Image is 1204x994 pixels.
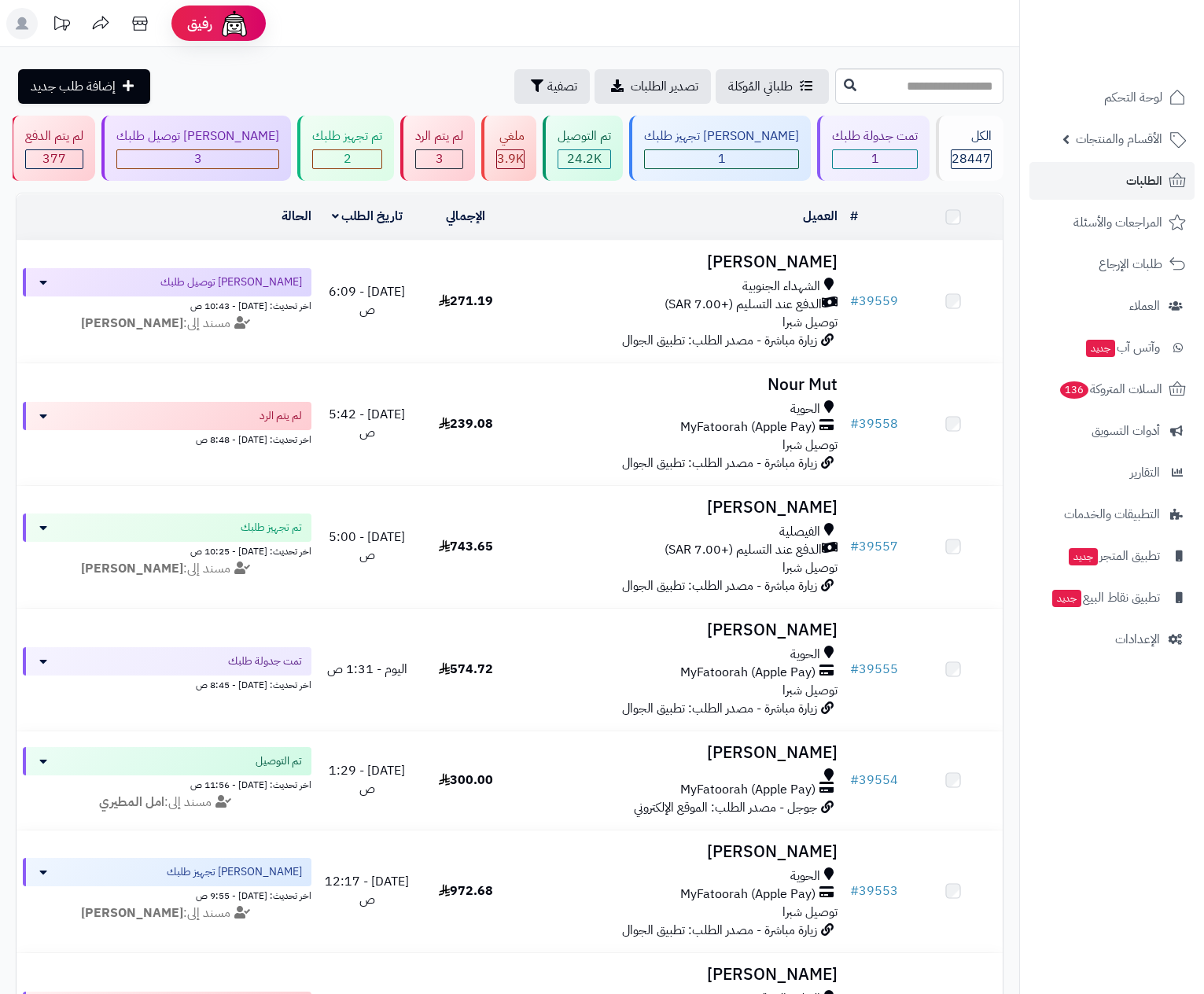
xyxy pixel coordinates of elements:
[622,331,817,350] span: زيارة مباشرة - مصدر الطلب: تطبيق الجوال
[680,664,816,682] span: MyFatoorah (Apple Pay)
[779,523,820,541] span: الفيصلية
[626,116,814,181] a: [PERSON_NAME] تجهيز طلبك 1
[1130,462,1160,484] span: التقارير
[312,127,382,145] div: تم تجهيز طلبك
[415,127,463,145] div: لم يتم الرد
[1029,454,1195,491] a: التقارير
[850,537,898,556] a: #39557
[81,559,183,578] strong: [PERSON_NAME]
[790,646,820,664] span: الحوية
[933,116,1007,181] a: الكل28447
[116,127,279,145] div: [PERSON_NAME] توصيل طلبك
[1097,31,1189,64] img: logo-2.png
[439,414,493,433] span: 239.08
[497,150,524,168] div: 3880
[832,127,918,145] div: تمت جدولة طلبك
[680,885,816,904] span: MyFatoorah (Apple Pay)
[665,296,822,314] span: الدفع عند التسليم (+7.00 SAR)
[313,150,381,168] div: 2
[1067,545,1160,567] span: تطبيق المتجر
[1104,87,1162,109] span: لوحة التحكم
[446,207,485,226] a: الإجمالي
[1069,548,1098,565] span: جديد
[81,904,183,922] strong: [PERSON_NAME]
[23,542,311,558] div: اخر تحديث: [DATE] - 10:25 ص
[782,436,838,455] span: توصيل شبرا
[850,414,859,433] span: #
[329,282,405,319] span: [DATE] - 6:09 ص
[1029,537,1195,575] a: تطبيق المتجرجديد
[117,150,278,168] div: 3
[1029,287,1195,325] a: العملاء
[344,149,352,168] span: 2
[521,966,838,984] h3: [PERSON_NAME]
[496,127,525,145] div: ملغي
[228,653,302,669] span: تمت جدولة طلبك
[329,761,405,798] span: [DATE] - 1:29 ص
[282,207,311,226] a: الحالة
[782,681,838,700] span: توصيل شبرا
[42,8,81,43] a: تحديثات المنصة
[622,576,817,595] span: زيارة مباشرة - مصدر الطلب: تطبيق الجوال
[256,753,302,769] span: تم التوصيل
[728,77,793,96] span: طلباتي المُوكلة
[1099,253,1162,275] span: طلبات الإرجاع
[850,882,859,900] span: #
[1076,128,1162,150] span: الأقسام والمنتجات
[332,207,403,226] a: تاريخ الطلب
[850,414,898,433] a: #39558
[23,430,311,447] div: اخر تحديث: [DATE] - 8:48 ص
[439,537,493,556] span: 743.65
[439,771,493,790] span: 300.00
[716,69,829,104] a: طلباتي المُوكلة
[160,274,302,290] span: [PERSON_NAME] توصيل طلبك
[644,127,799,145] div: [PERSON_NAME] تجهيز طلبك
[850,660,859,679] span: #
[1126,170,1162,192] span: الطلبات
[1029,245,1195,283] a: طلبات الإرجاع
[803,207,838,226] a: العميل
[241,520,302,536] span: تم تجهيز طلبك
[99,793,164,812] strong: امل المطيري
[478,116,539,181] a: ملغي 3.9K
[521,843,838,861] h3: [PERSON_NAME]
[7,116,98,181] a: لم يتم الدفع 377
[850,771,859,790] span: #
[622,699,817,718] span: زيارة مباشرة - مصدر الطلب: تطبيق الجوال
[1029,370,1195,408] a: السلات المتروكة136
[521,253,838,271] h3: [PERSON_NAME]
[397,116,478,181] a: لم يتم الرد 3
[782,313,838,332] span: توصيل شبرا
[1029,620,1195,658] a: الإعدادات
[439,660,493,679] span: 574.72
[25,127,83,145] div: لم يتم الدفع
[11,315,323,333] div: مسند إلى:
[98,116,294,181] a: [PERSON_NAME] توصيل طلبك 3
[850,660,898,679] a: #39555
[325,872,409,909] span: [DATE] - 12:17 ص
[850,771,898,790] a: #39554
[1029,412,1195,450] a: أدوات التسويق
[850,292,859,311] span: #
[850,882,898,900] a: #39553
[329,405,405,442] span: [DATE] - 5:42 ص
[26,150,83,168] div: 377
[194,149,202,168] span: 3
[1129,295,1160,317] span: العملاء
[850,537,859,556] span: #
[1029,204,1195,241] a: المراجعات والأسئلة
[219,8,250,39] img: ai-face.png
[645,150,798,168] div: 1
[1029,162,1195,200] a: الطلبات
[595,69,711,104] a: تصدير الطلبات
[790,867,820,885] span: الحوية
[31,77,116,96] span: إضافة طلب جديد
[558,127,611,145] div: تم التوصيل
[327,660,407,679] span: اليوم - 1:31 ص
[1073,212,1162,234] span: المراجعات والأسئلة
[81,314,183,333] strong: [PERSON_NAME]
[187,14,212,33] span: رفيق
[23,886,311,903] div: اخر تحديث: [DATE] - 9:55 ص
[814,116,933,181] a: تمت جدولة طلبك 1
[680,781,816,799] span: MyFatoorah (Apple Pay)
